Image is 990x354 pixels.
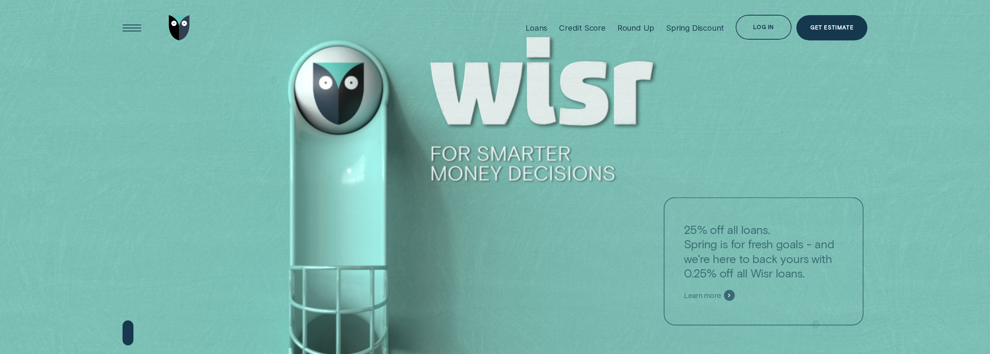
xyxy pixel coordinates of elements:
[666,23,724,33] div: Spring Discount
[736,15,792,40] button: Log in
[169,15,190,40] img: Wisr
[119,15,145,40] button: Open Menu
[526,23,547,33] div: Loans
[684,222,843,280] p: 25% off all loans. Spring is for fresh goals - and we're here to back yours with 0.25% off all Wi...
[796,15,867,40] a: Get Estimate
[617,23,654,33] div: Round Up
[664,197,863,326] a: 25% off all loans.Spring is for fresh goals - and we're here to back yours with 0.25% off all Wis...
[684,291,721,300] span: Learn more
[559,23,606,33] div: Credit Score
